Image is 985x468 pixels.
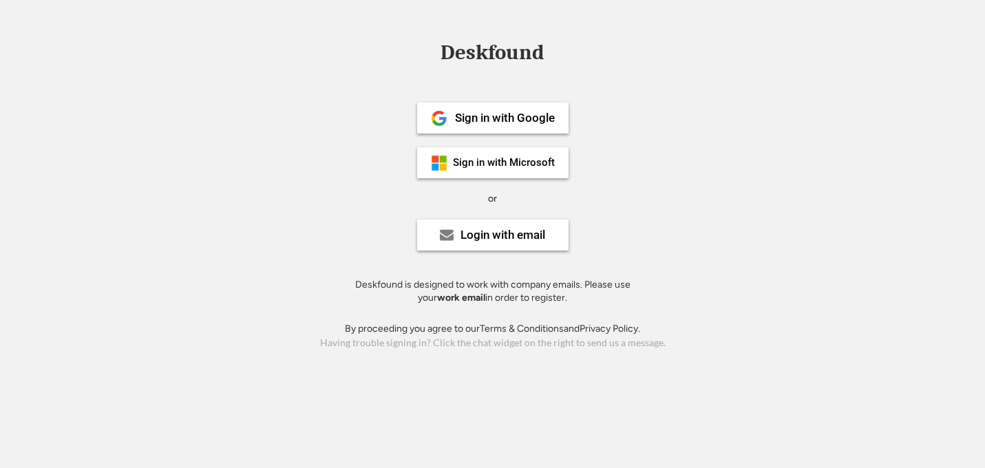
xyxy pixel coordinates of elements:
[460,229,545,241] div: Login with email
[431,110,447,127] img: 1024px-Google__G__Logo.svg.png
[453,158,555,168] div: Sign in with Microsoft
[437,292,485,304] strong: work email
[345,322,640,336] div: By proceeding you agree to our and
[338,278,648,305] div: Deskfound is designed to work with company emails. Please use your in order to register.
[455,112,555,124] div: Sign in with Google
[480,323,564,334] a: Terms & Conditions
[488,192,497,206] div: or
[434,42,551,63] div: Deskfound
[431,155,447,171] img: ms-symbollockup_mssymbol_19.png
[580,323,640,334] a: Privacy Policy.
